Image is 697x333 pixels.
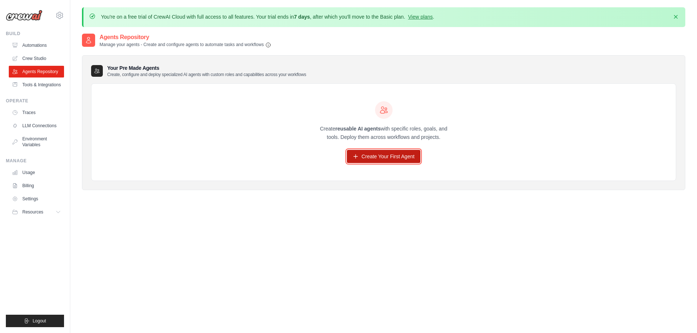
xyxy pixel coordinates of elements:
a: Settings [9,193,64,205]
div: Build [6,31,64,37]
a: Agents Repository [9,66,64,77]
a: Crew Studio [9,53,64,64]
span: Logout [33,318,46,324]
a: Traces [9,107,64,118]
a: View plans [408,14,432,20]
a: Tools & Integrations [9,79,64,91]
p: Manage your agents - Create and configure agents to automate tasks and workflows [100,42,271,48]
p: Create, configure and deploy specialized AI agents with custom roles and capabilities across your... [107,72,306,77]
span: Resources [22,209,43,215]
button: Logout [6,315,64,327]
div: Operate [6,98,64,104]
a: Create Your First Agent [347,150,420,163]
img: Logo [6,10,42,21]
p: You're on a free trial of CrewAI Cloud with full access to all features. Your trial ends in , aft... [101,13,434,20]
p: Create with specific roles, goals, and tools. Deploy them across workflows and projects. [314,125,454,141]
h2: Agents Repository [100,33,271,42]
div: Manage [6,158,64,164]
button: Resources [9,206,64,218]
a: Billing [9,180,64,192]
a: LLM Connections [9,120,64,132]
strong: reusable AI agents [335,126,381,132]
strong: 7 days [294,14,310,20]
a: Automations [9,39,64,51]
a: Environment Variables [9,133,64,151]
h3: Your Pre Made Agents [107,64,306,77]
a: Usage [9,167,64,178]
